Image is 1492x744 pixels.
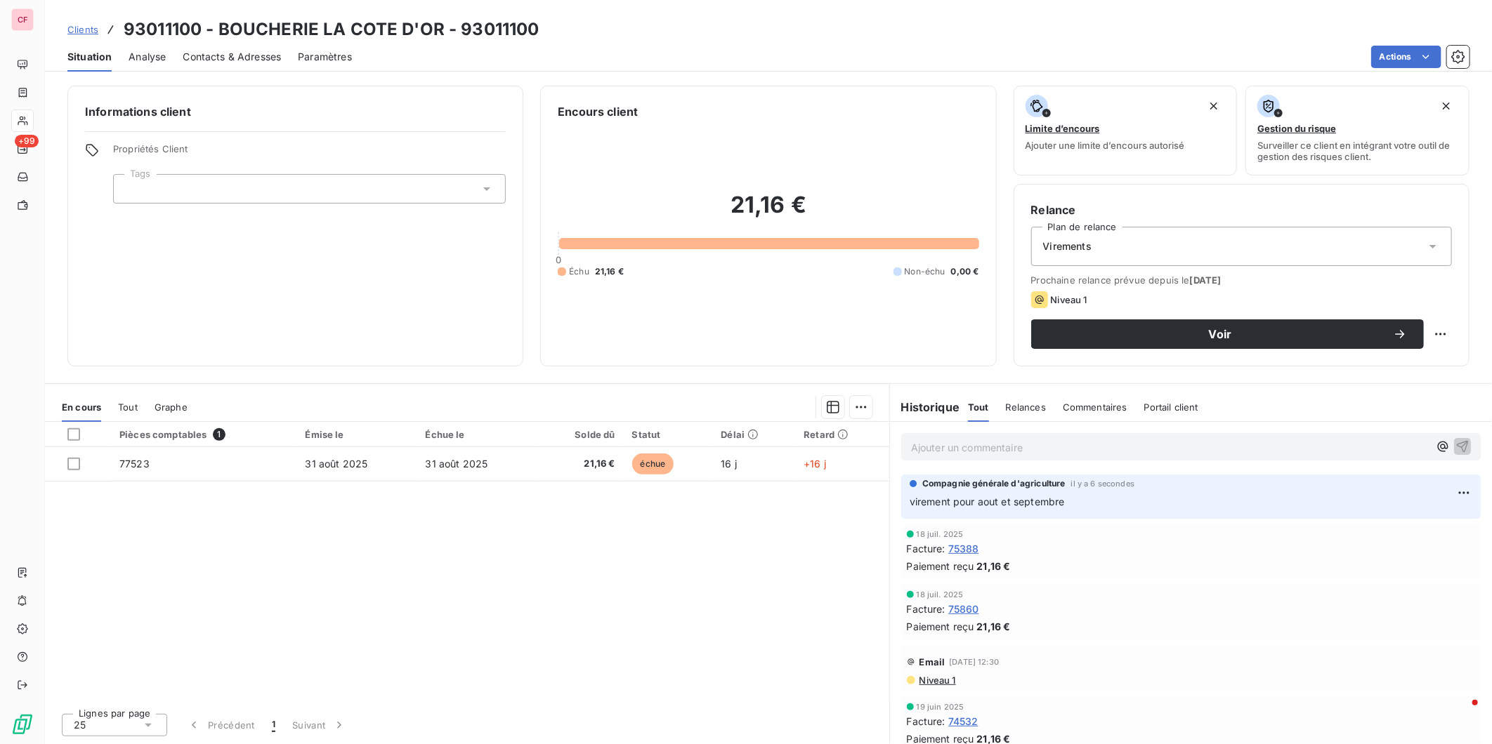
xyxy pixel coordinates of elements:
[1043,239,1092,253] span: Virements
[1371,46,1441,68] button: Actions
[948,602,979,616] span: 75860
[1006,401,1046,413] span: Relances
[1257,123,1336,134] span: Gestion du risque
[804,458,826,470] span: +16 j
[85,103,506,120] h6: Informations client
[721,458,738,470] span: 16 j
[298,50,352,64] span: Paramètres
[125,182,136,195] input: Ajouter une valeur
[62,401,101,413] span: En cours
[721,429,787,440] div: Délai
[977,559,1011,573] span: 21,16 €
[1071,479,1134,488] span: il y a 6 secondes
[595,265,624,278] span: 21,16 €
[306,458,368,470] span: 31 août 2025
[119,428,289,441] div: Pièces comptables
[918,675,956,686] span: Niveau 1
[558,191,979,233] h2: 21,16 €
[113,143,506,163] span: Propriétés Client
[1031,274,1452,286] span: Prochaine relance prévue depuis le
[910,496,1065,507] span: virement pour aout et septembre
[968,401,989,413] span: Tout
[890,399,960,416] h6: Historique
[426,429,529,440] div: Échue le
[1257,140,1458,162] span: Surveiller ce client en intégrant votre outil de gestion des risques client.
[977,619,1011,634] span: 21,16 €
[907,602,945,616] span: Facture :
[183,50,281,64] span: Contacts & Adresses
[949,658,999,666] span: [DATE] 12:30
[920,656,945,667] span: Email
[67,24,98,35] span: Clients
[129,50,166,64] span: Analyse
[546,429,615,440] div: Solde dû
[67,50,112,64] span: Situation
[546,457,615,471] span: 21,16 €
[284,710,355,740] button: Suivant
[119,458,150,470] span: 77523
[306,429,409,440] div: Émise le
[1444,696,1478,730] iframe: Intercom live chat
[1026,140,1185,151] span: Ajouter une limite d’encours autorisé
[907,714,945,729] span: Facture :
[569,265,589,278] span: Échu
[155,401,188,413] span: Graphe
[1031,319,1424,349] button: Voir
[917,530,964,538] span: 18 juil. 2025
[1144,401,1198,413] span: Portail client
[74,718,86,732] span: 25
[1063,401,1127,413] span: Commentaires
[213,428,225,441] span: 1
[922,477,1066,490] span: Compagnie générale d'agriculture
[905,265,945,278] span: Non-échu
[907,619,974,634] span: Paiement reçu
[263,710,284,740] button: 1
[804,429,880,440] div: Retard
[917,590,964,599] span: 18 juil. 2025
[1014,86,1238,175] button: Limite d’encoursAjouter une limite d’encours autorisé
[948,541,979,556] span: 75388
[632,453,674,474] span: échue
[948,714,979,729] span: 74532
[1190,274,1222,286] span: [DATE]
[556,254,561,265] span: 0
[15,135,39,147] span: +99
[632,429,705,440] div: Statut
[1026,123,1100,134] span: Limite d’encours
[11,713,34,736] img: Logo LeanPay
[426,458,488,470] span: 31 août 2025
[118,401,138,413] span: Tout
[951,265,979,278] span: 0,00 €
[1245,86,1470,175] button: Gestion du risqueSurveiller ce client en intégrant votre outil de gestion des risques client.
[917,703,964,711] span: 19 juin 2025
[1048,328,1393,340] span: Voir
[1031,201,1452,218] h6: Relance
[67,22,98,36] a: Clients
[178,710,263,740] button: Précédent
[11,8,34,31] div: CF
[1051,294,1087,305] span: Niveau 1
[124,17,539,42] h3: 93011100 - BOUCHERIE LA COTE D'OR - 93011100
[272,718,275,732] span: 1
[907,559,974,573] span: Paiement reçu
[907,541,945,556] span: Facture :
[558,103,638,120] h6: Encours client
